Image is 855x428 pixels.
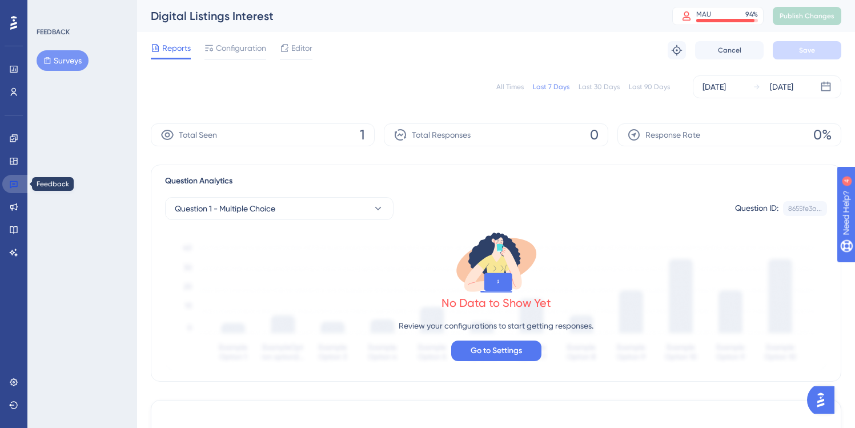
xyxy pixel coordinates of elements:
span: 0 [590,126,599,144]
div: [DATE] [703,80,726,94]
button: Cancel [695,41,764,59]
span: Publish Changes [780,11,834,21]
button: Save [773,41,841,59]
span: Configuration [216,41,266,55]
iframe: UserGuiding AI Assistant Launcher [807,383,841,417]
p: Review your configurations to start getting responses. [399,319,593,333]
div: Last 7 Days [533,82,569,91]
div: 8655fe3a... [788,204,822,213]
span: Response Rate [645,128,700,142]
span: Question 1 - Multiple Choice [175,202,275,215]
button: Surveys [37,50,89,71]
div: No Data to Show Yet [441,295,551,311]
span: 0% [813,126,832,144]
div: FEEDBACK [37,27,70,37]
span: Editor [291,41,312,55]
button: Publish Changes [773,7,841,25]
span: Total Seen [179,128,217,142]
div: Digital Listings Interest [151,8,644,24]
div: [DATE] [770,80,793,94]
div: Last 30 Days [579,82,620,91]
span: Reports [162,41,191,55]
span: Total Responses [412,128,471,142]
div: 94 % [745,10,758,19]
div: Question ID: [735,201,778,216]
span: Go to Settings [471,344,522,358]
div: MAU [696,10,711,19]
span: Question Analytics [165,174,232,188]
button: Go to Settings [451,341,541,361]
div: 4 [79,6,83,15]
div: All Times [496,82,524,91]
span: Need Help? [27,3,71,17]
button: Question 1 - Multiple Choice [165,197,394,220]
span: Save [799,46,815,55]
span: 1 [360,126,365,144]
div: Last 90 Days [629,82,670,91]
span: Cancel [718,46,741,55]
